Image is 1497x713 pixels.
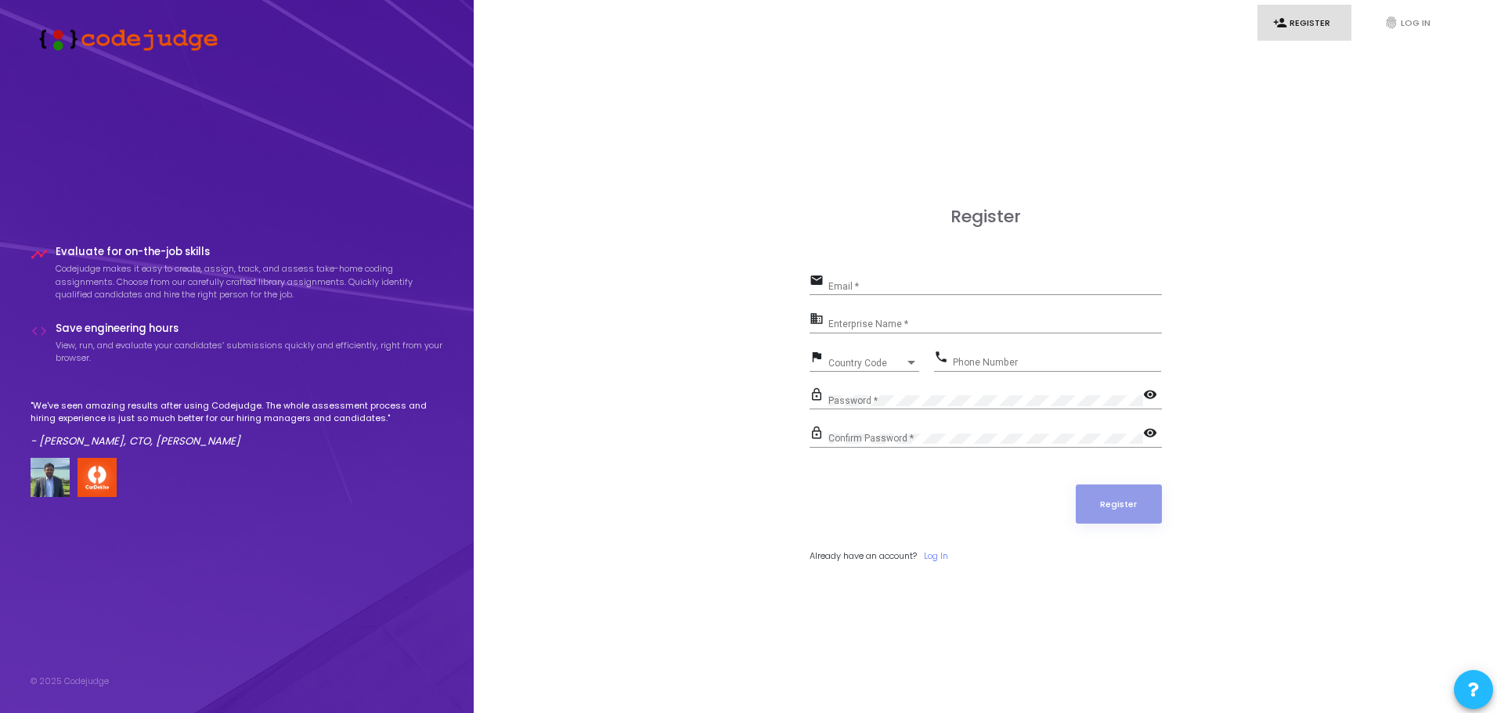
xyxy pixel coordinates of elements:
mat-icon: visibility [1143,387,1162,405]
a: person_addRegister [1257,5,1351,41]
mat-icon: lock_outline [810,387,828,405]
h3: Register [810,207,1162,227]
h4: Evaluate for on-the-job skills [56,246,444,258]
span: Country Code [828,358,905,368]
div: © 2025 Codejudge [31,675,109,688]
mat-icon: email [810,272,828,291]
h4: Save engineering hours [56,322,444,335]
em: - [PERSON_NAME], CTO, [PERSON_NAME] [31,434,240,448]
i: person_add [1273,16,1287,30]
a: fingerprintLog In [1369,5,1463,41]
mat-icon: flag [810,349,828,368]
span: Already have an account? [810,549,917,562]
input: Phone Number [953,357,1161,368]
mat-icon: business [810,311,828,329]
i: fingerprint [1384,16,1398,30]
p: Codejudge makes it easy to create, assign, track, and assess take-home coding assignments. Choose... [56,262,444,301]
img: user image [31,458,70,497]
button: Register [1076,484,1162,524]
p: View, run, and evaluate your candidates’ submissions quickly and efficiently, right from your bro... [56,339,444,365]
i: code [31,322,48,340]
mat-icon: lock_outline [810,425,828,444]
p: "We've seen amazing results after using Codejudge. The whole assessment process and hiring experi... [31,399,444,425]
input: Enterprise Name [828,319,1162,330]
mat-icon: phone [934,349,953,368]
img: company-logo [78,458,117,497]
mat-icon: visibility [1143,425,1162,444]
i: timeline [31,246,48,263]
a: Log In [924,549,948,563]
input: Email [828,281,1162,292]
